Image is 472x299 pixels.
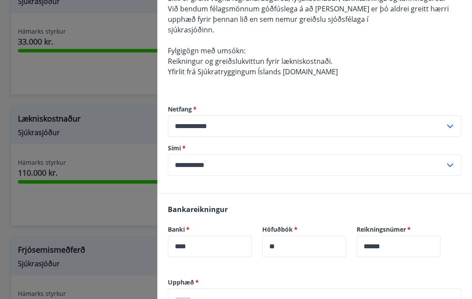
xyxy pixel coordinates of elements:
label: Netfang [168,105,462,114]
span: Við bendum félagsmönnum góðfúslega á að [PERSON_NAME] er þó aldrei greitt hærri upphæð fyrir þenn... [168,4,449,24]
label: Sími [168,144,462,153]
span: Yfirlit frá Sjúkratryggingum Íslands [DOMAIN_NAME] [168,67,338,76]
span: Reikningur og greiðslukvittun fyrir lækniskostnaði. [168,56,333,66]
span: sjúkrasjóðinn. [168,25,214,35]
label: Höfuðbók [262,225,346,234]
label: Upphæð [168,278,462,287]
label: Reikningsnúmer [357,225,441,234]
span: Fylgigögn með umsókn: [168,46,246,56]
label: Banki [168,225,252,234]
span: Bankareikningur [168,205,228,214]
